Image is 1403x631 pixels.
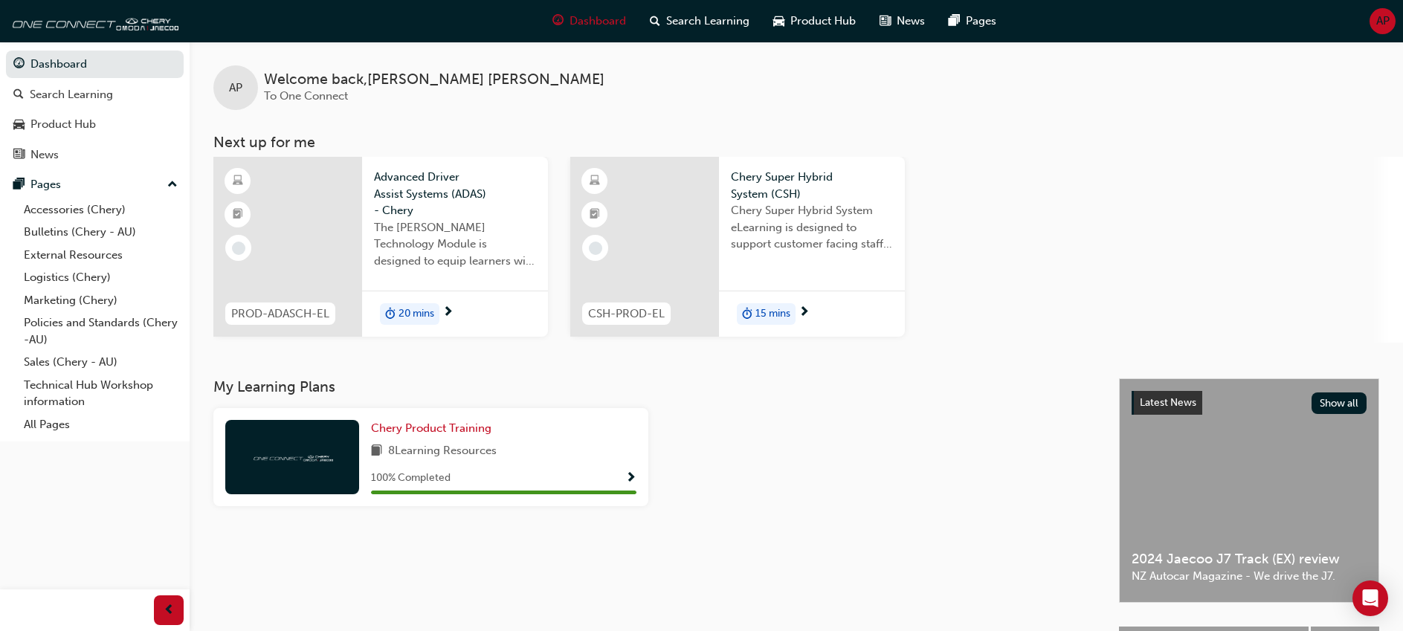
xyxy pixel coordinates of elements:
[880,12,891,30] span: news-icon
[731,169,893,202] span: Chery Super Hybrid System (CSH)
[7,6,178,36] img: oneconnect
[638,6,761,36] a: search-iconSearch Learning
[190,134,1403,151] h3: Next up for me
[6,81,184,109] a: Search Learning
[167,175,178,195] span: up-icon
[590,205,600,224] span: booktick-icon
[570,13,626,30] span: Dashboard
[18,289,184,312] a: Marketing (Chery)
[1370,8,1396,34] button: AP
[6,171,184,198] button: Pages
[1376,13,1390,30] span: AP
[6,141,184,169] a: News
[388,442,497,461] span: 8 Learning Resources
[18,374,184,413] a: Technical Hub Workshop information
[30,86,113,103] div: Search Learning
[385,305,396,324] span: duration-icon
[18,198,184,221] a: Accessories (Chery)
[949,12,960,30] span: pages-icon
[1119,378,1379,603] a: Latest NewsShow all2024 Jaecoo J7 Track (EX) reviewNZ Autocar Magazine - We drive the J7.
[666,13,749,30] span: Search Learning
[1352,580,1388,616] div: Open Intercom Messenger
[6,111,184,138] a: Product Hub
[790,13,856,30] span: Product Hub
[371,442,382,461] span: book-icon
[30,146,59,164] div: News
[233,172,243,191] span: learningResourceType_ELEARNING-icon
[6,51,184,78] a: Dashboard
[570,157,905,337] a: CSH-PROD-ELChery Super Hybrid System (CSH)Chery Super Hybrid System eLearning is designed to supp...
[374,169,536,219] span: Advanced Driver Assist Systems (ADAS) - Chery
[18,413,184,436] a: All Pages
[233,205,243,224] span: booktick-icon
[742,305,752,324] span: duration-icon
[966,13,996,30] span: Pages
[13,149,25,162] span: news-icon
[773,12,784,30] span: car-icon
[1132,551,1367,568] span: 2024 Jaecoo J7 Track (EX) review
[213,157,548,337] a: PROD-ADASCH-ELAdvanced Driver Assist Systems (ADAS) - CheryThe [PERSON_NAME] Technology Module is...
[1312,392,1367,414] button: Show all
[229,80,242,97] span: AP
[18,266,184,289] a: Logistics (Chery)
[799,306,810,320] span: next-icon
[164,601,175,620] span: prev-icon
[232,242,245,255] span: learningRecordVerb_NONE-icon
[541,6,638,36] a: guage-iconDashboard
[30,176,61,193] div: Pages
[937,6,1008,36] a: pages-iconPages
[1132,391,1367,415] a: Latest NewsShow all
[650,12,660,30] span: search-icon
[731,202,893,253] span: Chery Super Hybrid System eLearning is designed to support customer facing staff with the underst...
[18,244,184,267] a: External Resources
[371,421,491,435] span: Chery Product Training
[264,89,348,103] span: To One Connect
[1132,568,1367,585] span: NZ Autocar Magazine - We drive the J7.
[30,116,96,133] div: Product Hub
[761,6,868,36] a: car-iconProduct Hub
[589,242,602,255] span: learningRecordVerb_NONE-icon
[13,88,24,102] span: search-icon
[755,305,790,323] span: 15 mins
[18,351,184,374] a: Sales (Chery - AU)
[6,48,184,171] button: DashboardSearch LearningProduct HubNews
[13,178,25,192] span: pages-icon
[264,71,604,88] span: Welcome back , [PERSON_NAME] [PERSON_NAME]
[371,420,497,437] a: Chery Product Training
[13,58,25,71] span: guage-icon
[588,305,665,323] span: CSH-PROD-EL
[590,172,600,191] span: learningResourceType_ELEARNING-icon
[625,469,636,488] button: Show Progress
[552,12,564,30] span: guage-icon
[213,378,1095,395] h3: My Learning Plans
[442,306,454,320] span: next-icon
[374,219,536,270] span: The [PERSON_NAME] Technology Module is designed to equip learners with essential knowledge about ...
[868,6,937,36] a: news-iconNews
[371,470,451,487] span: 100 % Completed
[13,118,25,132] span: car-icon
[251,450,333,464] img: oneconnect
[231,305,329,323] span: PROD-ADASCH-EL
[1140,396,1196,409] span: Latest News
[399,305,434,323] span: 20 mins
[625,472,636,485] span: Show Progress
[18,221,184,244] a: Bulletins (Chery - AU)
[18,311,184,351] a: Policies and Standards (Chery -AU)
[897,13,925,30] span: News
